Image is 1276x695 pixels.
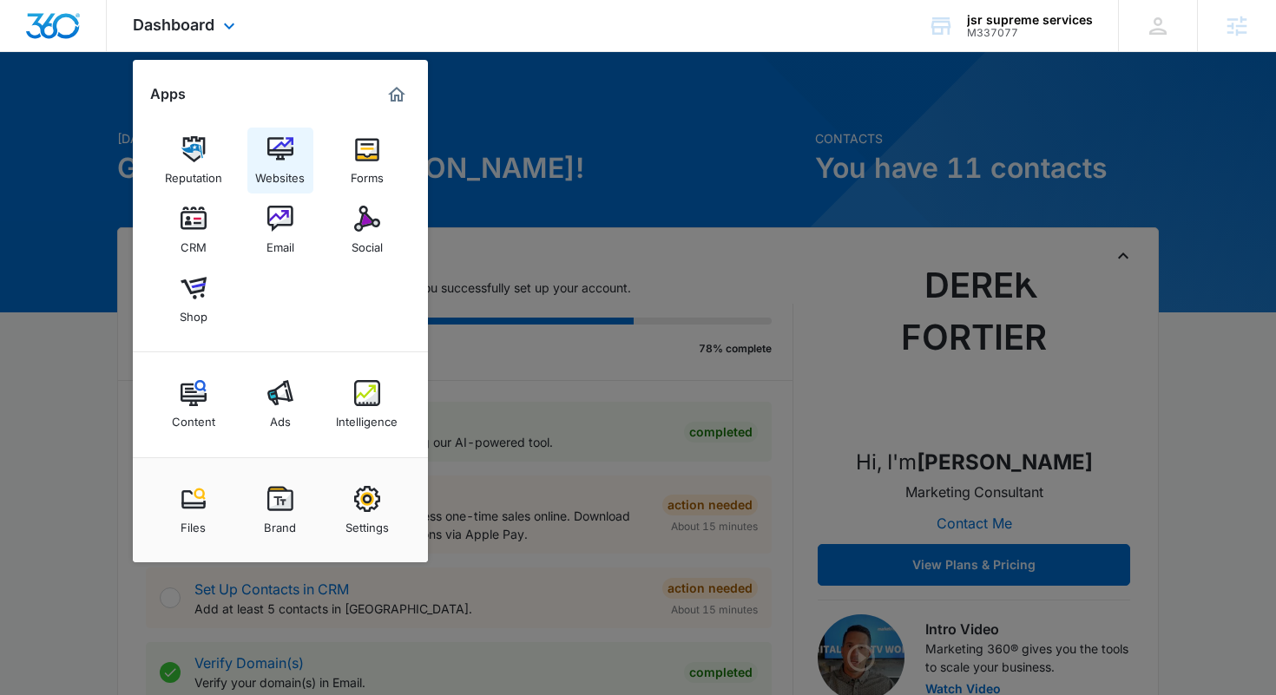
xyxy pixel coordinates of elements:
a: Content [161,371,227,437]
div: Forms [351,162,384,185]
a: Reputation [161,128,227,193]
div: account name [967,13,1093,27]
img: logo_orange.svg [28,28,42,42]
a: Intelligence [334,371,400,437]
div: Settings [345,512,389,534]
div: Brand [264,512,296,534]
a: Forms [334,128,400,193]
span: Dashboard [133,16,214,34]
a: Social [334,197,400,263]
div: v 4.0.25 [49,28,85,42]
div: Websites [255,162,305,185]
div: Social [352,232,383,254]
a: Marketing 360® Dashboard [383,81,411,108]
div: Domain Overview [66,102,155,114]
div: Files [181,512,206,534]
h2: Apps [150,86,186,102]
div: Reputation [165,162,222,185]
a: Settings [334,477,400,543]
img: website_grey.svg [28,45,42,59]
div: CRM [181,232,207,254]
div: Keywords by Traffic [192,102,293,114]
a: Ads [247,371,313,437]
div: Domain: [DOMAIN_NAME] [45,45,191,59]
div: Intelligence [336,406,398,429]
a: Files [161,477,227,543]
a: Brand [247,477,313,543]
a: Email [247,197,313,263]
div: Ads [270,406,291,429]
a: Shop [161,266,227,332]
img: tab_domain_overview_orange.svg [47,101,61,115]
img: tab_keywords_by_traffic_grey.svg [173,101,187,115]
div: Email [266,232,294,254]
a: CRM [161,197,227,263]
div: account id [967,27,1093,39]
div: Shop [180,301,207,324]
div: Content [172,406,215,429]
a: Websites [247,128,313,193]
